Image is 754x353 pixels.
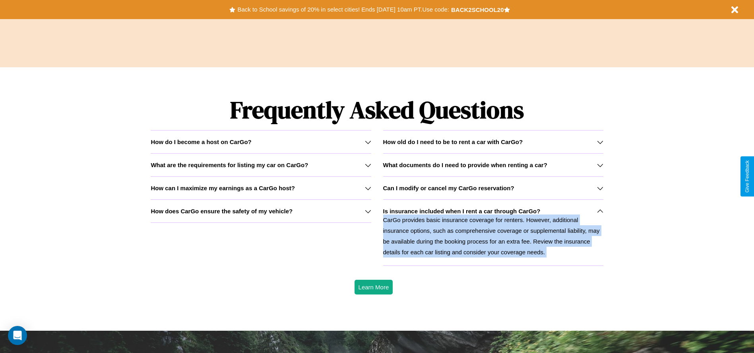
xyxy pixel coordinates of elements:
[8,326,27,345] div: Open Intercom Messenger
[744,160,750,193] div: Give Feedback
[151,90,603,130] h1: Frequently Asked Questions
[151,208,293,215] h3: How does CarGo ensure the safety of my vehicle?
[383,208,541,215] h3: Is insurance included when I rent a car through CarGo?
[151,138,251,145] h3: How do I become a host on CarGo?
[151,162,308,168] h3: What are the requirements for listing my car on CarGo?
[451,6,504,13] b: BACK2SCHOOL20
[151,185,295,191] h3: How can I maximize my earnings as a CarGo host?
[235,4,451,15] button: Back to School savings of 20% in select cities! Ends [DATE] 10am PT.Use code:
[383,162,547,168] h3: What documents do I need to provide when renting a car?
[383,185,514,191] h3: Can I modify or cancel my CarGo reservation?
[383,138,523,145] h3: How old do I need to be to rent a car with CarGo?
[355,280,393,294] button: Learn More
[383,215,603,257] p: CarGo provides basic insurance coverage for renters. However, additional insurance options, such ...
